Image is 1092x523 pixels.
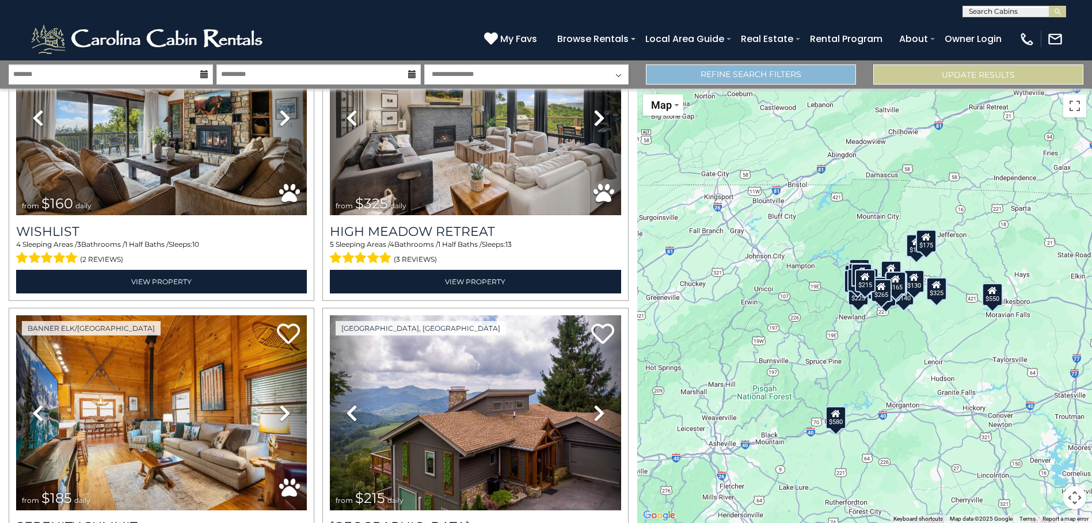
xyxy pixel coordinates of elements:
span: 4 [16,240,21,249]
span: 1 Half Baths / [438,240,482,249]
div: $270 [851,264,872,287]
a: High Meadow Retreat [330,224,621,239]
div: $130 [904,270,924,293]
div: $424 [847,268,868,291]
div: $140 [893,282,914,305]
span: (3 reviews) [394,252,437,267]
a: Refine Search Filters [646,64,856,85]
div: $480 [886,272,907,295]
button: Change map style [643,94,683,116]
img: thumbnail_167191056.jpeg [16,315,307,510]
div: $375 [876,283,896,306]
span: $325 [355,195,388,212]
div: $349 [881,261,901,284]
a: My Favs [484,32,540,47]
div: $265 [871,278,892,301]
span: $160 [41,195,73,212]
span: 1 Half Baths / [125,240,169,249]
span: $185 [41,490,72,506]
a: Terms (opens in new tab) [1019,516,1036,522]
span: 3 [77,240,81,249]
span: from [22,496,39,505]
div: $225 [848,283,869,306]
button: Keyboard shortcuts [893,515,943,523]
a: Report a map error [1042,516,1089,522]
span: (2 reviews) [80,252,123,267]
span: from [336,496,353,505]
span: $215 [355,490,385,506]
span: 10 [192,240,199,249]
div: $325 [926,277,947,300]
span: daily [74,496,90,505]
span: 13 [505,240,512,249]
img: White-1-2.png [29,22,268,56]
span: from [336,201,353,210]
img: mail-regular-white.png [1047,31,1063,47]
a: Open this area in Google Maps (opens a new window) [640,508,678,523]
div: $230 [867,276,888,299]
div: Sleeping Areas / Bathrooms / Sleeps: [330,239,621,267]
button: Update Results [873,64,1083,85]
div: $175 [915,229,936,252]
div: $125 [849,258,870,281]
button: Map camera controls [1063,486,1086,509]
div: $297 [927,277,948,300]
span: Map [651,99,672,111]
a: Add to favorites [277,322,300,347]
div: Sleeping Areas / Bathrooms / Sleeps: [16,239,307,267]
button: Toggle fullscreen view [1063,94,1086,117]
img: Google [640,508,678,523]
span: from [22,201,39,210]
div: $215 [855,269,876,292]
a: Wishlist [16,224,307,239]
img: thumbnail_167137399.jpeg [330,315,621,510]
img: phone-regular-white.png [1019,31,1035,47]
div: $165 [885,271,906,294]
a: About [893,29,934,49]
span: daily [75,201,92,210]
img: thumbnail_164745638.jpeg [330,21,621,216]
div: $230 [844,269,865,292]
a: [GEOGRAPHIC_DATA], [GEOGRAPHIC_DATA] [336,321,506,335]
span: daily [390,201,406,210]
span: daily [387,496,404,505]
a: Local Area Guide [640,29,730,49]
a: View Property [16,270,307,293]
a: Owner Login [939,29,1007,49]
div: $550 [982,283,1003,306]
div: $580 [825,406,846,429]
div: $175 [905,234,926,257]
a: Browse Rentals [551,29,634,49]
span: Map data ©2025 Google [950,516,1013,522]
span: 4 [390,240,394,249]
img: thumbnail_167104241.jpeg [16,21,307,216]
a: Banner Elk/[GEOGRAPHIC_DATA] [22,321,161,335]
a: View Property [330,270,621,293]
span: 5 [330,240,334,249]
a: Real Estate [735,29,799,49]
a: Add to favorites [591,322,614,347]
a: Rental Program [804,29,888,49]
span: My Favs [500,32,537,46]
div: $425 [849,262,869,285]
